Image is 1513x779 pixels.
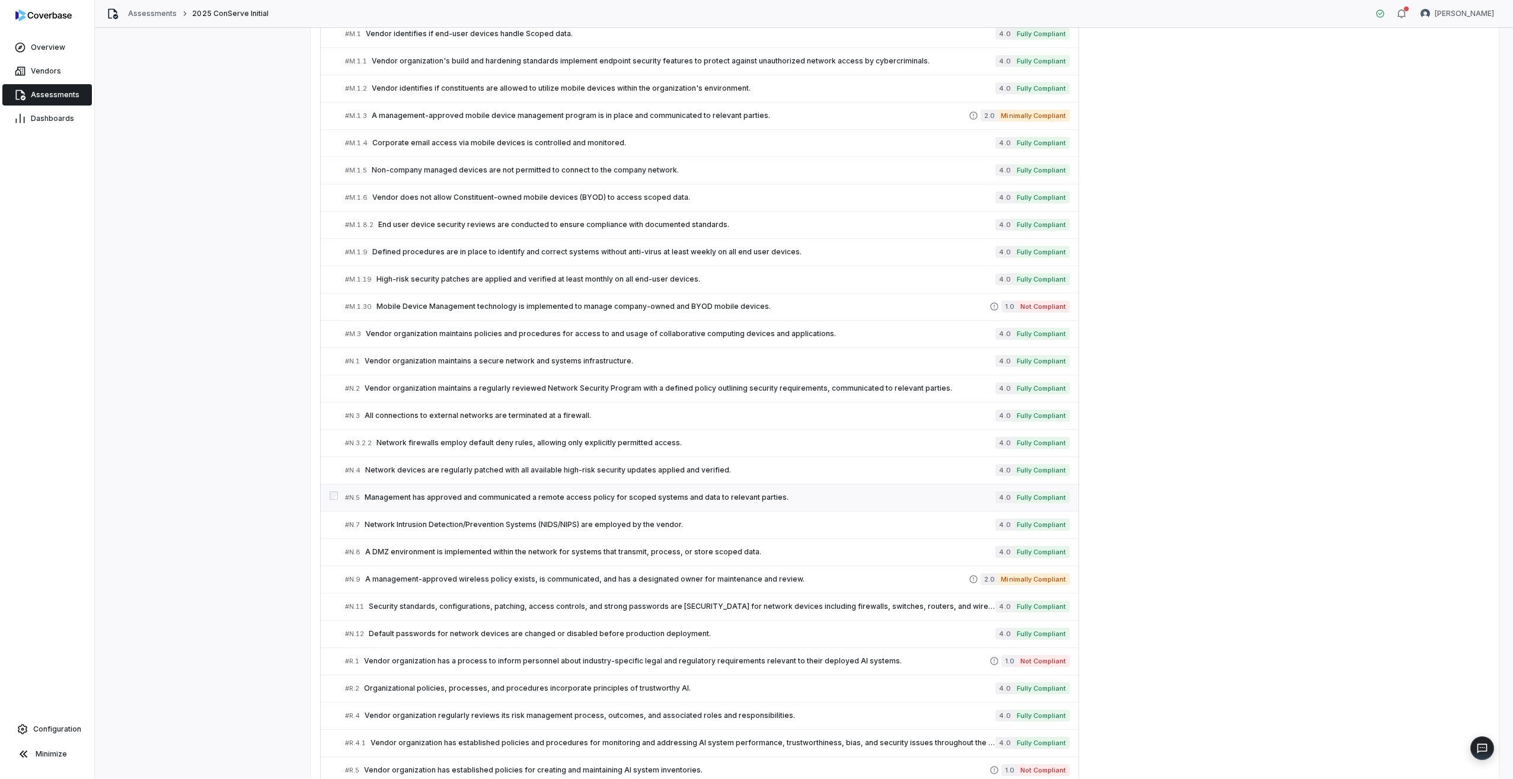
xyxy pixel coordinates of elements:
[345,111,367,120] span: # M.1.3
[376,302,989,311] span: Mobile Device Management technology is implemented to manage company-owned and BYOD mobile devices.
[345,166,367,175] span: # M.1.5
[345,384,360,393] span: # N.2
[1013,219,1070,231] span: Fully Compliant
[366,329,995,339] span: Vendor organization maintains policies and procedures for access to and usage of collaborative co...
[1013,410,1070,422] span: Fully Compliant
[345,348,1070,375] a: #N.1Vendor organization maintains a secure network and systems infrastructure.4.0Fully Compliant
[345,184,1070,211] a: #M.1.6Vendor does not allow Constituent-owned mobile devices (BYOD) to access scoped data.4.0Full...
[345,602,364,611] span: # N.11
[345,766,359,775] span: # R.5
[345,21,1070,47] a: #M.1Vendor identifies if end-user devices handle Scoped data.4.0Fully Compliant
[33,724,81,734] span: Configuration
[345,30,361,39] span: # M.1
[365,411,995,420] span: All connections to external networks are terminated at a firewall.
[345,239,1070,266] a: #M.1.9Defined procedures are in place to identify and correct systems without anti-virus at least...
[1413,5,1501,23] button: Travis Helton avatar[PERSON_NAME]
[995,355,1013,367] span: 4.0
[345,493,360,502] span: # N.5
[345,466,360,475] span: # N.4
[1013,682,1070,694] span: Fully Compliant
[1013,137,1070,149] span: Fully Compliant
[995,710,1013,721] span: 4.0
[365,465,995,475] span: Network devices are regularly patched with all available high-risk security updates applied and v...
[1013,328,1070,340] span: Fully Compliant
[997,573,1070,585] span: Minimally Compliant
[1013,464,1070,476] span: Fully Compliant
[995,137,1013,149] span: 4.0
[995,55,1013,67] span: 4.0
[364,765,989,775] span: Vendor organization has established policies for creating and maintaining AI system inventories.
[345,57,367,66] span: # M.1.1
[345,248,368,257] span: # M.1.9
[995,191,1013,203] span: 4.0
[369,602,995,611] span: Security standards, configurations, patching, access controls, and strong passwords are [SECURITY...
[995,491,1013,503] span: 4.0
[1435,9,1494,18] span: [PERSON_NAME]
[345,266,1070,293] a: #M.1.19High-risk security patches are applied and verified at least monthly on all end-user devic...
[345,684,359,693] span: # R.2
[995,82,1013,94] span: 4.0
[995,737,1013,749] span: 4.0
[1013,55,1070,67] span: Fully Compliant
[345,630,364,638] span: # N.12
[997,110,1070,122] span: Minimally Compliant
[1013,737,1070,749] span: Fully Compliant
[345,621,1070,647] a: #N.12Default passwords for network devices are changed or disabled before production deployment.4...
[981,573,997,585] span: 2.0
[345,512,1070,538] a: #N.7Network Intrusion Detection/Prevention Systems (NIDS/NIPS) are employed by the vendor.4.0Full...
[345,221,374,229] span: # M.1.8.2
[1013,28,1070,40] span: Fully Compliant
[1001,301,1017,312] span: 1.0
[15,9,72,21] img: logo-D7KZi-bG.svg
[128,9,177,18] a: Assessments
[995,628,1013,640] span: 4.0
[345,357,360,366] span: # N.1
[376,438,995,448] span: Network firewalls employ default deny rules, allowing only explicitly permitted access.
[2,108,92,129] a: Dashboards
[31,66,61,76] span: Vendors
[36,749,67,759] span: Minimize
[345,430,1070,456] a: #N.3.2.2Network firewalls employ default deny rules, allowing only explicitly permitted access.4....
[5,719,90,740] a: Configuration
[995,382,1013,394] span: 4.0
[365,493,995,502] span: Management has approved and communicated a remote access policy for scoped systems and data to re...
[1017,655,1070,667] span: Not Compliant
[995,28,1013,40] span: 4.0
[345,48,1070,75] a: #M.1.1Vendor organization's build and hardening standards implement endpoint security features to...
[1013,82,1070,94] span: Fully Compliant
[345,321,1070,347] a: #M.3Vendor organization maintains policies and procedures for access to and usage of collaborativ...
[365,574,969,584] span: A management-approved wireless policy exists, is communicated, and has a designated owner for mai...
[1013,191,1070,203] span: Fully Compliant
[376,274,995,284] span: High-risk security patches are applied and verified at least monthly on all end-user devices.
[345,539,1070,566] a: #N.8A DMZ environment is implemented within the network for systems that transmit, process, or st...
[345,84,367,93] span: # M.1.2
[345,711,360,720] span: # R.4
[345,330,361,339] span: # M.3
[364,656,989,666] span: Vendor organization has a process to inform personnel about industry-specific legal and regulator...
[365,711,995,720] span: Vendor organization regularly reviews its risk management process, outcomes, and associated roles...
[365,356,995,366] span: Vendor organization maintains a secure network and systems infrastructure.
[345,103,1070,129] a: #M.1.3A management-approved mobile device management program is in place and communicated to rele...
[995,328,1013,340] span: 4.0
[345,521,360,529] span: # N.7
[345,403,1070,429] a: #N.3All connections to external networks are terminated at a firewall.4.0Fully Compliant
[366,29,995,39] span: Vendor identifies if end-user devices handle Scoped data.
[345,293,1070,320] a: #M.1.30Mobile Device Management technology is implemented to manage company-owned and BYOD mobile...
[1017,764,1070,776] span: Not Compliant
[345,212,1070,238] a: #M.1.8.2End user device security reviews are conducted to ensure compliance with documented stand...
[345,193,368,202] span: # M.1.6
[345,593,1070,620] a: #N.11Security standards, configurations, patching, access controls, and strong passwords are [SEC...
[995,219,1013,231] span: 4.0
[1013,710,1070,721] span: Fully Compliant
[1013,601,1070,612] span: Fully Compliant
[345,566,1070,593] a: #N.9A management-approved wireless policy exists, is communicated, and has a designated owner for...
[1017,301,1070,312] span: Not Compliant
[345,657,359,666] span: # R.1
[1001,655,1017,667] span: 1.0
[345,457,1070,484] a: #N.4Network devices are regularly patched with all available high-risk security updates applied a...
[1013,437,1070,449] span: Fully Compliant
[2,60,92,82] a: Vendors
[995,437,1013,449] span: 4.0
[345,302,372,311] span: # M.1.30
[372,111,969,120] span: A management-approved mobile device management program is in place and communicated to relevant p...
